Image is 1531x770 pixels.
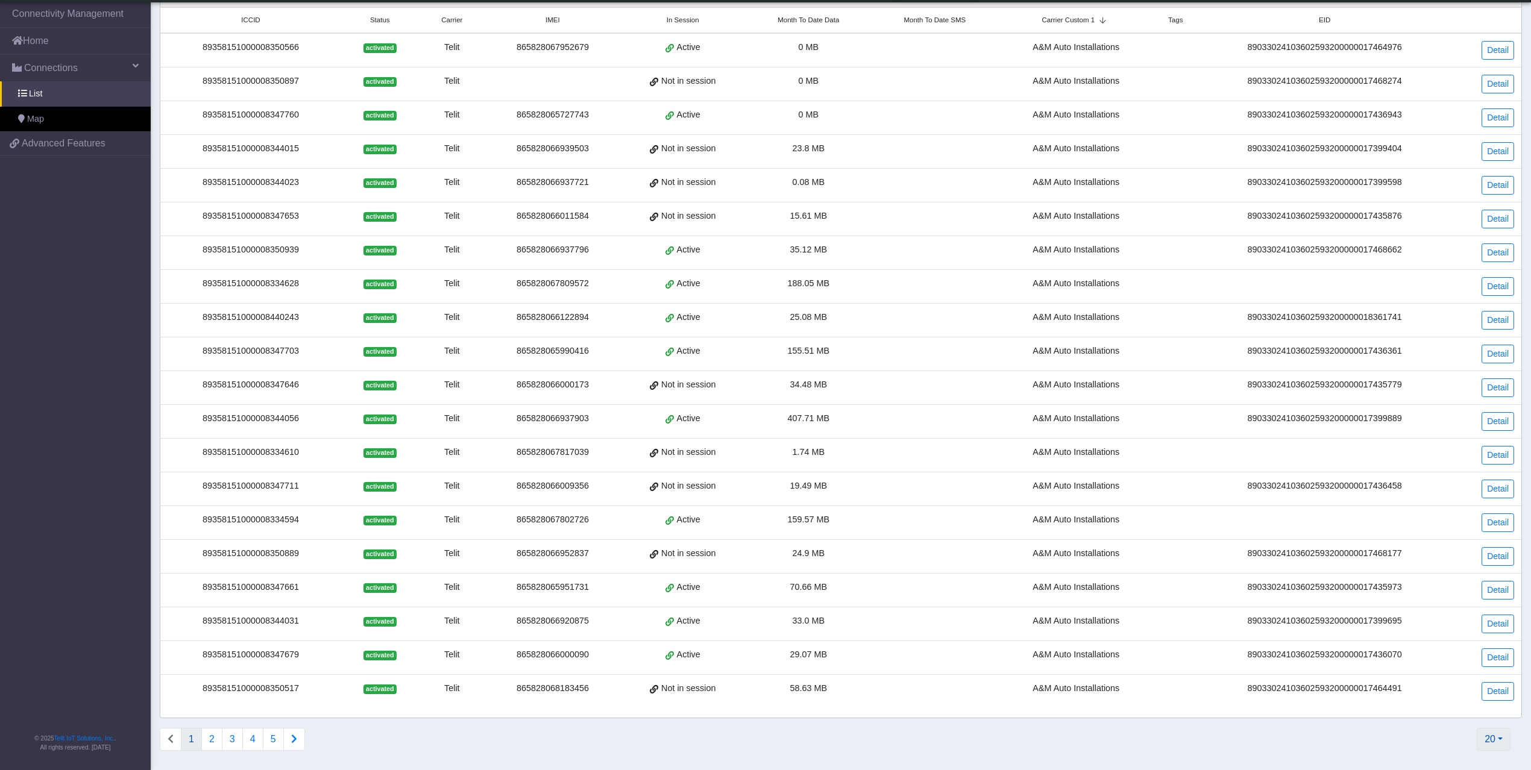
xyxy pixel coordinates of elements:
[492,581,613,594] div: 865828065951731
[492,41,613,54] div: 865828067952679
[426,615,479,628] div: Telit
[1204,648,1445,662] div: 89033024103602593200000017436070
[363,516,397,525] span: activated
[1482,682,1514,701] a: Detail
[492,243,613,257] div: 865828066937796
[1005,581,1147,594] div: A&M Auto Installations
[168,142,334,155] div: 89358151000008344015
[1204,210,1445,223] div: 89033024103602593200000017435876
[363,415,397,424] span: activated
[661,682,715,695] span: Not in session
[661,446,715,459] span: Not in session
[1005,243,1147,257] div: A&M Auto Installations
[792,143,825,153] span: 23.8 MB
[1005,648,1147,662] div: A&M Auto Installations
[492,108,613,122] div: 865828065727743
[363,280,397,289] span: activated
[441,15,462,25] span: Carrier
[1168,15,1183,25] span: Tags
[363,448,397,458] span: activated
[790,582,827,592] span: 70.66 MB
[798,110,819,119] span: 0 MB
[168,682,334,695] div: 89358151000008350517
[661,547,715,560] span: Not in session
[363,583,397,593] span: activated
[168,243,334,257] div: 89358151000008350939
[677,41,700,54] span: Active
[1204,176,1445,189] div: 89033024103602593200000017399598
[1005,480,1147,493] div: A&M Auto Installations
[1204,682,1445,695] div: 89033024103602593200000017464491
[363,43,397,53] span: activated
[792,177,825,187] span: 0.08 MB
[778,15,839,25] span: Month To Date Data
[492,648,613,662] div: 865828066000090
[492,277,613,290] div: 865828067809572
[492,412,613,425] div: 865828066937903
[1482,41,1514,60] a: Detail
[492,378,613,392] div: 865828066000173
[426,243,479,257] div: Telit
[492,682,613,695] div: 865828068183456
[1204,547,1445,560] div: 89033024103602593200000017468177
[1005,75,1147,88] div: A&M Auto Installations
[1482,412,1514,431] a: Detail
[426,41,479,54] div: Telit
[492,142,613,155] div: 865828066939503
[1204,345,1445,358] div: 89033024103602593200000017436361
[370,15,390,25] span: Status
[1005,378,1147,392] div: A&M Auto Installations
[790,245,827,254] span: 35.12 MB
[168,412,334,425] div: 89358151000008344056
[168,75,334,88] div: 89358151000008350897
[492,547,613,560] div: 865828066952837
[426,480,479,493] div: Telit
[1482,277,1514,296] a: Detail
[1005,277,1147,290] div: A&M Auto Installations
[168,311,334,324] div: 89358151000008440243
[492,210,613,223] div: 865828066011584
[492,311,613,324] div: 865828066122894
[168,581,334,594] div: 89358151000008347661
[22,136,105,151] span: Advanced Features
[1005,176,1147,189] div: A&M Auto Installations
[1005,142,1147,155] div: A&M Auto Installations
[1204,311,1445,324] div: 89033024103602593200000018361741
[1005,547,1147,560] div: A&M Auto Installations
[661,176,715,189] span: Not in session
[160,728,305,751] nav: Connections list navigation
[426,311,479,324] div: Telit
[168,210,334,223] div: 89358151000008347653
[363,549,397,559] span: activated
[1482,446,1514,465] a: Detail
[1005,682,1147,695] div: A&M Auto Installations
[492,345,613,358] div: 865828065990416
[1204,615,1445,628] div: 89033024103602593200000017399695
[1204,75,1445,88] div: 89033024103602593200000017468274
[661,480,715,493] span: Not in session
[1482,311,1514,330] a: Detail
[1482,480,1514,498] a: Detail
[363,212,397,222] span: activated
[677,615,700,628] span: Active
[1005,41,1147,54] div: A&M Auto Installations
[1482,176,1514,195] a: Detail
[677,108,700,122] span: Active
[661,75,715,88] span: Not in session
[168,108,334,122] div: 89358151000008347760
[168,513,334,527] div: 89358151000008334594
[1482,243,1514,262] a: Detail
[24,61,78,75] span: Connections
[1482,142,1514,161] a: Detail
[677,277,700,290] span: Active
[1204,108,1445,122] div: 89033024103602593200000017436943
[677,243,700,257] span: Active
[168,378,334,392] div: 89358151000008347646
[792,447,825,457] span: 1.74 MB
[363,651,397,660] span: activated
[787,346,829,355] span: 155.51 MB
[1482,513,1514,532] a: Detail
[492,615,613,628] div: 865828066920875
[1204,142,1445,155] div: 89033024103602593200000017399404
[363,145,397,154] span: activated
